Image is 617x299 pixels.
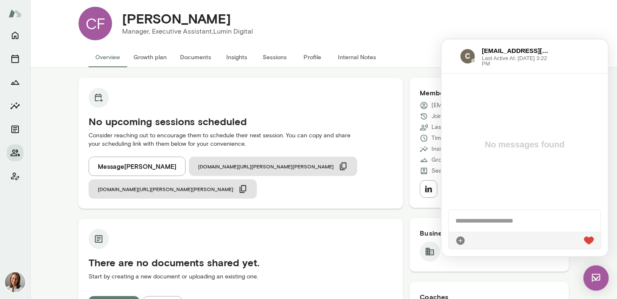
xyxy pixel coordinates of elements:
[293,47,331,67] button: Profile
[89,256,393,269] h5: There are no documents shared yet.
[7,27,24,44] button: Home
[218,47,256,67] button: Insights
[189,157,357,176] button: [DOMAIN_NAME][URL][PERSON_NAME][PERSON_NAME]
[122,26,253,37] p: Manager, Executive Assistant, Lumin Digital
[142,197,152,205] img: heart
[7,144,24,161] button: Members
[5,272,25,292] img: Andrea Mayendia
[420,228,559,238] h6: Business Plan
[173,47,218,67] button: Documents
[7,50,24,67] button: Sessions
[89,273,393,281] p: Start by creating a new document or uploading an existing one.
[8,5,22,21] img: Mento
[14,196,24,206] div: Attach
[40,7,111,16] h6: [EMAIL_ADDRESS][DOMAIN_NAME]
[431,101,529,110] p: [EMAIL_ADDRESS][DOMAIN_NAME]
[127,47,173,67] button: Growth plan
[7,168,24,185] button: Client app
[198,163,334,170] span: [DOMAIN_NAME][URL][PERSON_NAME][PERSON_NAME]
[7,97,24,114] button: Insights
[431,145,492,153] p: Insights Status: Unsent
[431,167,517,175] p: Seat Type: Standard/Leadership
[431,156,497,164] p: Growth Plan: Not Started
[7,121,24,138] button: Documents
[40,16,111,27] span: Last Active At: [DATE] 3:22 PM
[431,112,467,121] p: Joined [DATE]
[142,196,152,206] div: Live Reaction
[431,134,478,142] p: Timezone not set
[122,10,231,26] h4: [PERSON_NAME]
[89,131,393,148] p: Consider reaching out to encourage them to schedule their next session. You can copy and share yo...
[89,157,186,176] button: Message[PERSON_NAME]
[89,115,393,128] h5: No upcoming sessions scheduled
[89,47,127,67] button: Overview
[256,47,293,67] button: Sessions
[331,47,383,67] button: Internal Notes
[7,74,24,91] button: Growth Plan
[420,88,559,98] h6: Member Details
[89,179,257,199] button: [DOMAIN_NAME][URL][PERSON_NAME][PERSON_NAME]
[98,186,233,192] span: [DOMAIN_NAME][URL][PERSON_NAME][PERSON_NAME]
[78,7,112,40] div: CF
[431,123,479,131] p: Last online [DATE]
[18,9,34,24] img: data:image/png;base64,iVBORw0KGgoAAAANSUhEUgAAAMgAAADICAYAAACtWK6eAAAQAElEQVR4AeydCXgURRbHXyfhSgI...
